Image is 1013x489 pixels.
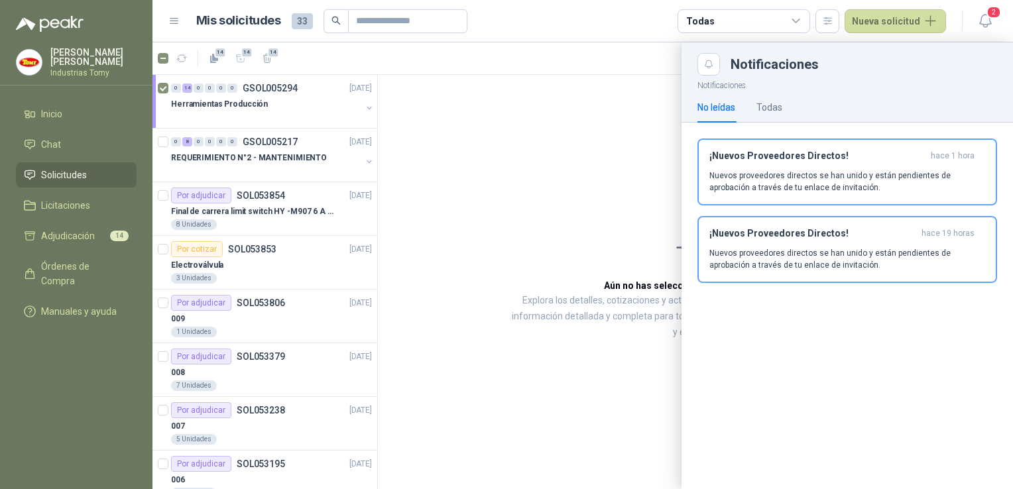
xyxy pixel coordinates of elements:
p: Notificaciones [682,76,1013,92]
button: ¡Nuevos Proveedores Directos!hace 19 horas Nuevos proveedores directos se han unido y están pendi... [697,216,997,283]
button: Close [697,53,720,76]
span: Chat [41,137,61,152]
p: Nuevos proveedores directos se han unido y están pendientes de aprobación a través de tu enlace d... [709,170,985,193]
a: Manuales y ayuda [16,299,137,324]
div: Todas [756,100,782,115]
span: 2 [986,6,1001,19]
span: 33 [292,13,313,29]
p: [PERSON_NAME] [PERSON_NAME] [50,48,137,66]
button: ¡Nuevos Proveedores Directos!hace 1 hora Nuevos proveedores directos se han unido y están pendien... [697,138,997,205]
img: Logo peakr [16,16,84,32]
span: Inicio [41,107,62,121]
h3: ¡Nuevos Proveedores Directos! [709,228,916,239]
a: Órdenes de Compra [16,254,137,294]
span: hace 19 horas [922,228,975,239]
p: Industrias Tomy [50,69,137,77]
button: 2 [973,9,997,33]
span: Licitaciones [41,198,90,213]
img: Company Logo [17,50,42,75]
a: Chat [16,132,137,157]
span: search [331,16,341,25]
a: Inicio [16,101,137,127]
div: Notificaciones [731,58,997,71]
p: Nuevos proveedores directos se han unido y están pendientes de aprobación a través de tu enlace d... [709,247,985,271]
span: 14 [110,231,129,241]
div: No leídas [697,100,735,115]
a: Licitaciones [16,193,137,218]
button: Nueva solicitud [845,9,946,33]
div: Todas [686,14,714,28]
h3: ¡Nuevos Proveedores Directos! [709,150,925,162]
span: Solicitudes [41,168,87,182]
span: Órdenes de Compra [41,259,124,288]
span: Manuales y ayuda [41,304,117,319]
h1: Mis solicitudes [196,11,281,30]
span: Adjudicación [41,229,95,243]
a: Solicitudes [16,162,137,188]
a: Adjudicación14 [16,223,137,248]
span: hace 1 hora [931,150,975,162]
